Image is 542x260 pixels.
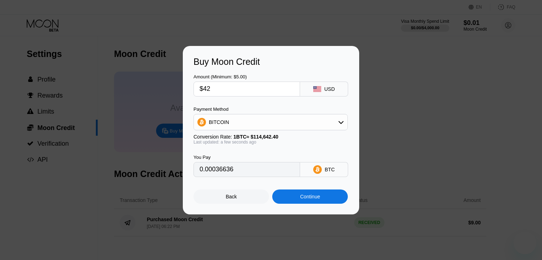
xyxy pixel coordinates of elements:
[324,86,335,92] div: USD
[300,194,320,199] div: Continue
[193,106,348,112] div: Payment Method
[226,194,237,199] div: Back
[200,82,294,96] input: $0.00
[193,155,300,160] div: You Pay
[193,140,348,145] div: Last updated: a few seconds ago
[513,232,536,254] iframe: Button to launch messaging window
[193,189,269,204] div: Back
[193,57,349,67] div: Buy Moon Credit
[325,167,335,172] div: BTC
[194,115,347,129] div: BITCOIN
[209,119,229,125] div: BITCOIN
[193,134,348,140] div: Conversion Rate:
[272,189,348,204] div: Continue
[193,74,300,79] div: Amount (Minimum: $5.00)
[233,134,278,140] span: 1 BTC ≈ $114,642.40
